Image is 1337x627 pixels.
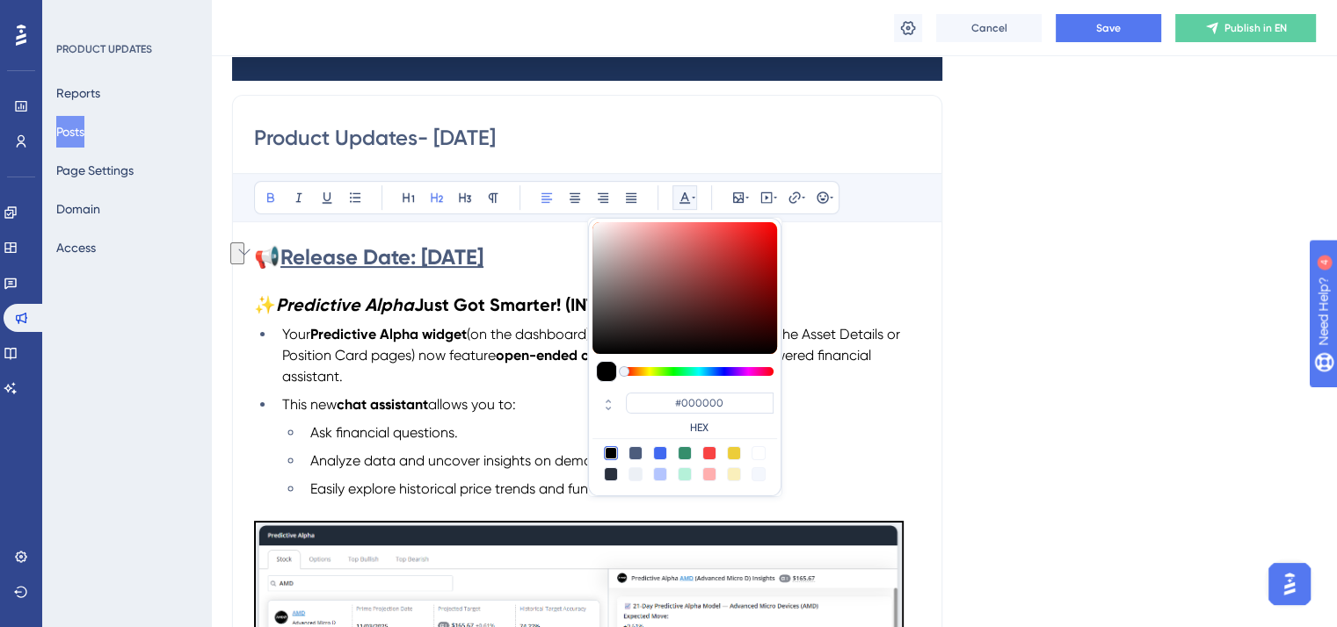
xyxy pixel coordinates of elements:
strong: open-ended chat support [496,347,665,364]
strong: Predictive Alpha [276,294,414,315]
span: ✨ [254,294,276,315]
span: Save [1096,21,1121,35]
button: Reports [56,77,100,109]
div: 4 [122,9,127,23]
span: Analyze data and uncover insights on demand. [310,452,613,469]
span: (on the dashboard) and [467,326,619,342]
strong: chat assistant [337,396,428,413]
span: Need Help? [41,4,110,25]
div: PRODUCT UPDATES [56,42,152,56]
span: allows you to: [428,396,516,413]
strong: Just Got Smarter! (INTERNAL ONLY) [414,294,701,315]
strong: Release Date: [DATE] [280,244,483,270]
button: Publish in EN [1175,14,1316,42]
button: Domain [56,193,100,225]
span: Cancel [971,21,1007,35]
span: Publish in EN [1224,21,1287,35]
iframe: UserGuiding AI Assistant Launcher [1263,558,1316,610]
button: Access [56,232,96,263]
span: 📢 [254,245,280,270]
span: Ask financial questions. [310,424,458,441]
span: This new [282,396,337,413]
label: HEX [626,421,774,435]
button: Save [1056,14,1161,42]
span: Easily explore historical price trends and fundamental data. [310,480,689,497]
button: Posts [56,116,84,148]
button: Page Settings [56,155,134,186]
strong: Predictive Alpha widget [310,326,467,342]
span: Your [282,326,310,342]
input: Post Title [254,124,920,152]
button: Cancel [936,14,1042,42]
